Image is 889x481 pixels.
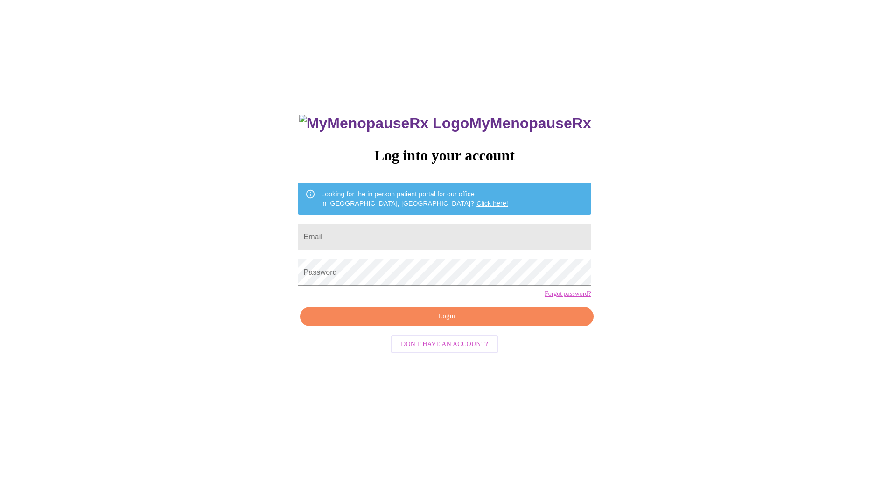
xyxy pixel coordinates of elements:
a: Forgot password? [545,290,591,298]
a: Click here! [476,200,508,207]
button: Don't have an account? [391,335,498,354]
h3: MyMenopauseRx [299,115,591,132]
h3: Log into your account [298,147,591,164]
span: Login [311,311,582,322]
button: Login [300,307,593,326]
a: Don't have an account? [388,340,501,348]
span: Don't have an account? [401,339,488,350]
img: MyMenopauseRx Logo [299,115,469,132]
div: Looking for the in person patient portal for our office in [GEOGRAPHIC_DATA], [GEOGRAPHIC_DATA]? [321,186,508,212]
